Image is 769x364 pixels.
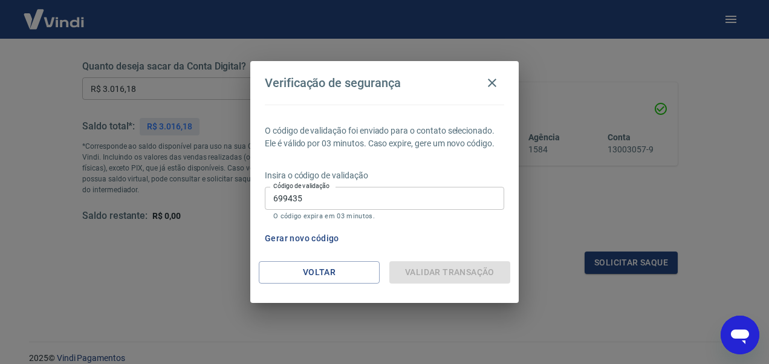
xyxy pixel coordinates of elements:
[265,76,401,90] h4: Verificação de segurança
[260,227,344,250] button: Gerar novo código
[721,316,759,354] iframe: Botão para abrir a janela de mensagens
[259,261,380,284] button: Voltar
[265,169,504,182] p: Insira o código de validação
[273,181,329,190] label: Código de validação
[273,212,496,220] p: O código expira em 03 minutos.
[265,125,504,150] p: O código de validação foi enviado para o contato selecionado. Ele é válido por 03 minutos. Caso e...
